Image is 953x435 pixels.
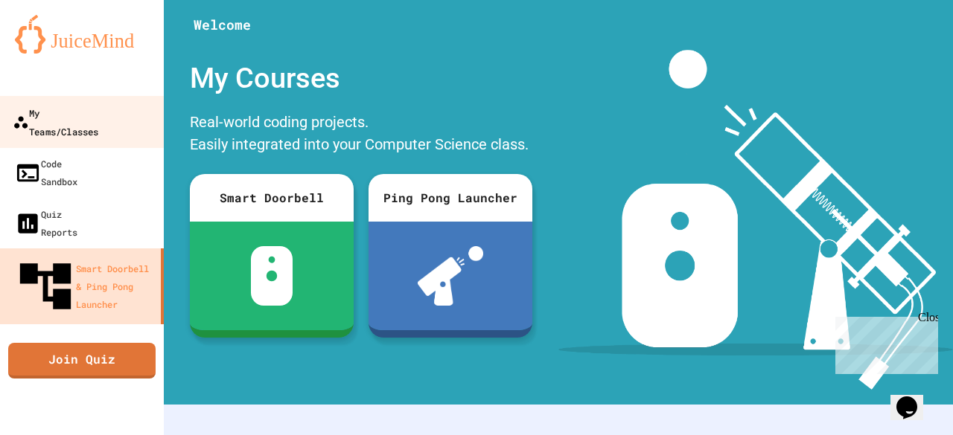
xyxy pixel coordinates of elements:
div: Code Sandbox [15,155,77,190]
iframe: chat widget [890,376,938,420]
img: banner-image-my-projects.png [558,50,953,390]
a: Join Quiz [8,343,156,378]
iframe: chat widget [829,311,938,374]
img: logo-orange.svg [15,15,149,54]
div: Chat with us now!Close [6,6,103,94]
div: My Teams/Classes [13,103,98,140]
div: Ping Pong Launcher [369,174,532,222]
div: Real-world coding projects. Easily integrated into your Computer Science class. [182,107,540,163]
img: ppl-with-ball.png [418,246,484,306]
div: Smart Doorbell & Ping Pong Launcher [15,256,155,317]
div: Quiz Reports [15,205,77,241]
img: sdb-white.svg [251,246,293,306]
div: My Courses [182,50,540,107]
div: Smart Doorbell [190,174,354,222]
